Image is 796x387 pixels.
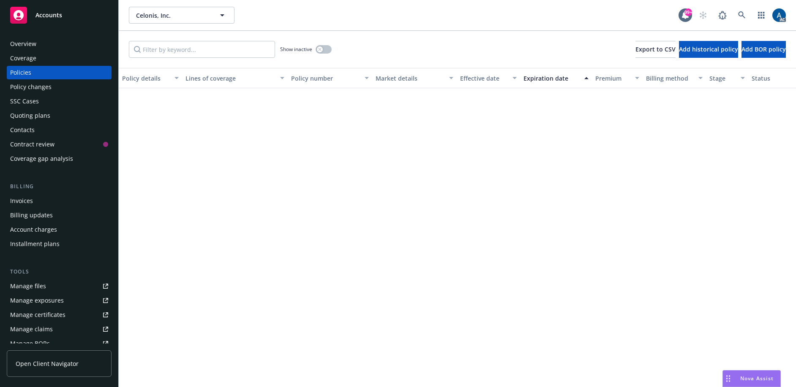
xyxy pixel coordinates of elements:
[753,7,770,24] a: Switch app
[35,12,62,19] span: Accounts
[10,294,64,307] div: Manage exposures
[723,371,733,387] div: Drag to move
[7,194,112,208] a: Invoices
[520,68,592,88] button: Expiration date
[10,95,39,108] div: SSC Cases
[684,8,692,16] div: 99+
[7,37,112,51] a: Overview
[119,68,182,88] button: Policy details
[10,223,57,236] div: Account charges
[129,41,275,58] input: Filter by keyword...
[7,208,112,222] a: Billing updates
[288,68,372,88] button: Policy number
[10,194,33,208] div: Invoices
[7,182,112,191] div: Billing
[7,322,112,336] a: Manage claims
[7,294,112,307] a: Manage exposures
[7,80,112,94] a: Policy changes
[7,268,112,276] div: Tools
[10,37,36,51] div: Overview
[679,41,738,58] button: Add historical policy
[10,337,50,350] div: Manage BORs
[291,74,360,83] div: Policy number
[10,66,31,79] div: Policies
[460,74,507,83] div: Effective date
[695,7,711,24] a: Start snowing
[635,45,676,53] span: Export to CSV
[709,74,736,83] div: Stage
[7,109,112,122] a: Quoting plans
[16,359,79,368] span: Open Client Navigator
[7,279,112,293] a: Manage files
[136,11,209,20] span: Celonis, Inc.
[595,74,630,83] div: Premium
[10,123,35,137] div: Contacts
[643,68,706,88] button: Billing method
[733,7,750,24] a: Search
[185,74,275,83] div: Lines of coverage
[714,7,731,24] a: Report a Bug
[129,7,234,24] button: Celonis, Inc.
[10,237,60,251] div: Installment plans
[457,68,520,88] button: Effective date
[772,8,786,22] img: photo
[10,279,46,293] div: Manage files
[722,370,781,387] button: Nova Assist
[7,138,112,151] a: Contract review
[7,237,112,251] a: Installment plans
[7,223,112,236] a: Account charges
[122,74,169,83] div: Policy details
[280,46,312,53] span: Show inactive
[10,138,55,151] div: Contract review
[7,308,112,322] a: Manage certificates
[523,74,579,83] div: Expiration date
[7,337,112,350] a: Manage BORs
[7,51,112,65] a: Coverage
[10,80,52,94] div: Policy changes
[635,41,676,58] button: Export to CSV
[740,375,774,382] span: Nova Assist
[7,123,112,137] a: Contacts
[7,152,112,165] a: Coverage gap analysis
[10,109,50,122] div: Quoting plans
[10,308,65,322] div: Manage certificates
[7,95,112,108] a: SSC Cases
[10,152,73,165] div: Coverage gap analysis
[7,66,112,79] a: Policies
[741,45,786,53] span: Add BOR policy
[182,68,288,88] button: Lines of coverage
[706,68,748,88] button: Stage
[10,51,36,65] div: Coverage
[592,68,643,88] button: Premium
[7,3,112,27] a: Accounts
[376,74,444,83] div: Market details
[372,68,457,88] button: Market details
[741,41,786,58] button: Add BOR policy
[679,45,738,53] span: Add historical policy
[10,208,53,222] div: Billing updates
[10,322,53,336] div: Manage claims
[646,74,693,83] div: Billing method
